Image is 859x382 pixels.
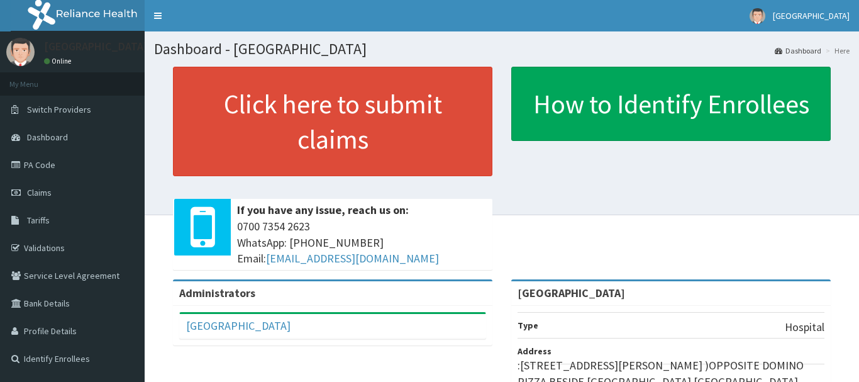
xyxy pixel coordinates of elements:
b: Administrators [179,286,255,300]
a: [EMAIL_ADDRESS][DOMAIN_NAME] [266,251,439,266]
a: Dashboard [775,45,821,56]
b: Type [518,320,538,331]
a: Online [44,57,74,65]
span: 0700 7354 2623 WhatsApp: [PHONE_NUMBER] Email: [237,218,486,267]
span: Switch Providers [27,104,91,115]
img: User Image [750,8,765,24]
img: User Image [6,38,35,66]
a: Click here to submit claims [173,67,492,176]
b: Address [518,345,551,357]
a: [GEOGRAPHIC_DATA] [186,318,291,333]
span: Claims [27,187,52,198]
h1: Dashboard - [GEOGRAPHIC_DATA] [154,41,850,57]
li: Here [823,45,850,56]
span: Dashboard [27,132,68,143]
b: If you have any issue, reach us on: [237,203,409,217]
strong: [GEOGRAPHIC_DATA] [518,286,625,300]
p: Hospital [785,319,824,335]
span: Tariffs [27,215,50,226]
span: [GEOGRAPHIC_DATA] [773,10,850,21]
p: [GEOGRAPHIC_DATA] [44,41,148,52]
a: How to Identify Enrollees [511,67,831,141]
